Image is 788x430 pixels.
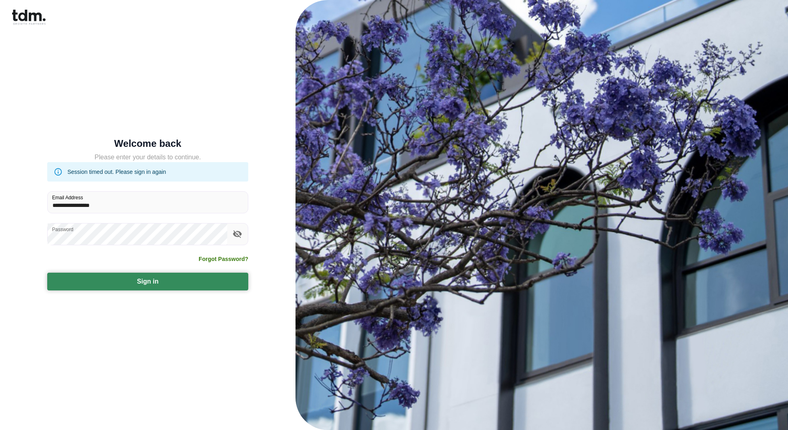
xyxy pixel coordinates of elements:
label: Password [52,226,73,233]
button: toggle password visibility [231,227,244,241]
h5: Please enter your details to continue. [47,152,248,162]
button: Sign in [47,273,248,290]
label: Email Address [52,194,83,201]
a: Forgot Password? [199,255,248,263]
div: Session timed out. Please sign in again [67,165,166,179]
h5: Welcome back [47,140,248,148]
